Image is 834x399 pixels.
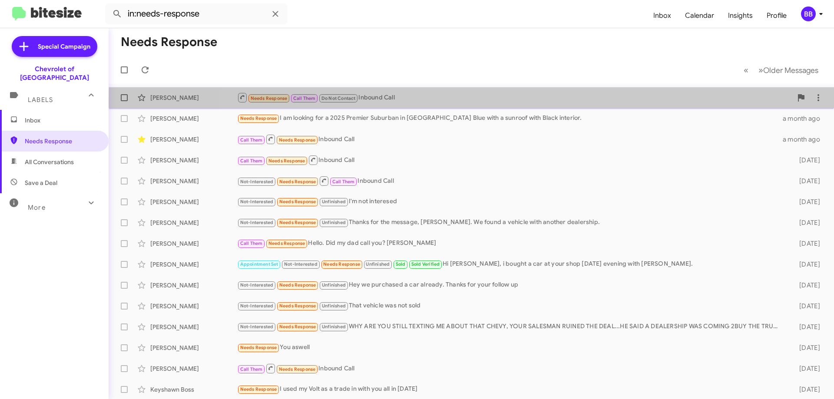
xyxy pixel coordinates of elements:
[279,137,316,143] span: Needs Response
[279,303,316,309] span: Needs Response
[237,238,785,248] div: Hello. Did my dad call you? [PERSON_NAME]
[411,261,440,267] span: Sold Verified
[25,158,74,166] span: All Conversations
[237,155,785,165] div: Inbound Call
[738,61,754,79] button: Previous
[240,282,274,288] span: Not-Interested
[739,61,824,79] nav: Page navigation example
[240,261,278,267] span: Appointment Set
[801,7,816,21] div: BB
[240,366,263,372] span: Call Them
[150,239,237,248] div: [PERSON_NAME]
[237,197,785,207] div: I'm not interesed
[237,175,785,186] div: Inbound Call
[293,96,316,101] span: Call Them
[785,156,827,165] div: [DATE]
[28,96,53,104] span: Labels
[240,199,274,204] span: Not-Interested
[150,218,237,227] div: [PERSON_NAME]
[237,259,785,269] div: Hi [PERSON_NAME], i bought a car at your shop [DATE] evening with [PERSON_NAME].
[237,134,783,145] div: Inbound Call
[237,322,785,332] div: WHY ARE YOU STILL TEXTING ME ABOUT THAT CHEVY, YOUR SALESMAN RUINED THE DEAL...HE SAID A DEALERSH...
[763,66,818,75] span: Older Messages
[25,178,57,187] span: Save a Deal
[760,3,794,28] a: Profile
[366,261,390,267] span: Unfinished
[150,177,237,185] div: [PERSON_NAME]
[105,3,288,24] input: Search
[25,137,99,145] span: Needs Response
[785,198,827,206] div: [DATE]
[284,261,318,267] span: Not-Interested
[332,179,355,185] span: Call Them
[785,343,827,352] div: [DATE]
[150,364,237,373] div: [PERSON_NAME]
[268,241,305,246] span: Needs Response
[237,301,785,311] div: That vehicle was not sold
[785,281,827,290] div: [DATE]
[237,384,785,394] div: I used my Volt as a trade in with you all in [DATE]
[237,218,785,228] div: Thanks for the message, [PERSON_NAME]. We found a vehicle with another dealership.
[251,96,288,101] span: Needs Response
[150,260,237,269] div: [PERSON_NAME]
[240,241,263,246] span: Call Them
[279,366,316,372] span: Needs Response
[678,3,721,28] a: Calendar
[322,282,346,288] span: Unfinished
[785,218,827,227] div: [DATE]
[783,135,827,144] div: a month ago
[323,261,360,267] span: Needs Response
[396,261,406,267] span: Sold
[785,364,827,373] div: [DATE]
[150,135,237,144] div: [PERSON_NAME]
[785,385,827,394] div: [DATE]
[150,302,237,310] div: [PERSON_NAME]
[268,158,305,164] span: Needs Response
[28,204,46,211] span: More
[240,220,274,225] span: Not-Interested
[758,65,763,76] span: »
[785,239,827,248] div: [DATE]
[785,177,827,185] div: [DATE]
[237,92,792,103] div: Inbound Call
[237,113,783,123] div: I am looking for a 2025 Premier Suburban in [GEOGRAPHIC_DATA] Blue with a sunroof with Black inte...
[150,156,237,165] div: [PERSON_NAME]
[25,116,99,125] span: Inbox
[783,114,827,123] div: a month ago
[240,158,263,164] span: Call Them
[38,42,90,51] span: Special Campaign
[240,303,274,309] span: Not-Interested
[322,199,346,204] span: Unfinished
[150,385,237,394] div: Keyshawn Boss
[279,282,316,288] span: Needs Response
[240,345,277,350] span: Needs Response
[240,386,277,392] span: Needs Response
[322,220,346,225] span: Unfinished
[279,324,316,330] span: Needs Response
[237,280,785,290] div: Hey we purchased a car already. Thanks for your follow up
[240,115,277,121] span: Needs Response
[646,3,678,28] a: Inbox
[794,7,824,21] button: BB
[150,198,237,206] div: [PERSON_NAME]
[721,3,760,28] a: Insights
[150,323,237,331] div: [PERSON_NAME]
[240,324,274,330] span: Not-Interested
[150,114,237,123] div: [PERSON_NAME]
[240,179,274,185] span: Not-Interested
[150,281,237,290] div: [PERSON_NAME]
[279,199,316,204] span: Needs Response
[121,35,217,49] h1: Needs Response
[322,303,346,309] span: Unfinished
[321,96,356,101] span: Do Not Contact
[12,36,97,57] a: Special Campaign
[279,179,316,185] span: Needs Response
[322,324,346,330] span: Unfinished
[744,65,748,76] span: «
[785,323,827,331] div: [DATE]
[240,137,263,143] span: Call Them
